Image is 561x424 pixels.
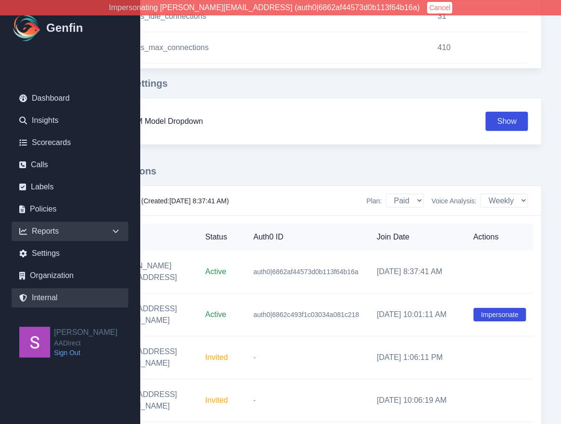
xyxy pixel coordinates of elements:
[141,197,229,205] span: (Created: [DATE] 8:37:41 AM )
[54,338,118,348] span: AADirect
[369,379,466,422] td: [DATE] 10:06:19 AM
[369,224,466,251] th: Join Date
[366,196,382,206] span: Plan:
[12,199,128,219] a: Policies
[12,111,128,130] a: Insights
[205,267,227,276] span: Active
[100,293,198,336] td: [EMAIL_ADDRESS][DOMAIN_NAME]
[12,177,128,197] a: Labels
[427,2,452,13] button: Cancel
[92,164,542,178] h3: Organizations
[107,1,430,32] td: postgres_idle_connections
[46,20,83,36] h1: Genfin
[100,224,198,251] th: Email
[198,224,246,251] th: Status
[369,293,466,336] td: [DATE] 10:01:11 AM
[431,196,476,206] span: Voice Analysis:
[19,327,50,358] img: Shane Wey
[369,336,466,379] td: [DATE] 1:06:11 PM
[430,1,527,32] td: 31
[106,116,203,127] h3: Show LLM Model Dropdown
[466,224,534,251] th: Actions
[205,396,228,404] span: Invited
[12,155,128,174] a: Calls
[246,224,369,251] th: Auth0 ID
[12,266,128,285] a: Organization
[12,222,128,241] div: Reports
[54,348,118,358] a: Sign Out
[12,133,128,152] a: Scorecards
[54,327,118,338] h2: [PERSON_NAME]
[12,288,128,307] a: Internal
[100,379,198,422] td: [EMAIL_ADDRESS][DOMAIN_NAME]
[100,251,198,293] td: [PERSON_NAME][EMAIL_ADDRESS]
[100,336,198,379] td: [EMAIL_ADDRESS][DOMAIN_NAME]
[12,244,128,263] a: Settings
[254,268,359,276] span: auth0|6862af44573d0b113f64b16a
[205,310,227,318] span: Active
[254,354,256,361] span: -
[254,397,256,404] span: -
[254,311,359,318] span: auth0|6862c493f1c03034a081c218
[430,32,527,64] td: 410
[369,251,466,293] td: [DATE] 8:37:41 AM
[106,195,229,207] h4: AADirect
[12,13,42,43] img: Logo
[107,32,430,64] td: postgres_max_connections
[205,353,228,361] span: Invited
[12,89,128,108] a: Dashboard
[485,112,528,131] button: Show
[92,77,542,90] h3: Internal Settings
[473,308,526,321] button: Impersonate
